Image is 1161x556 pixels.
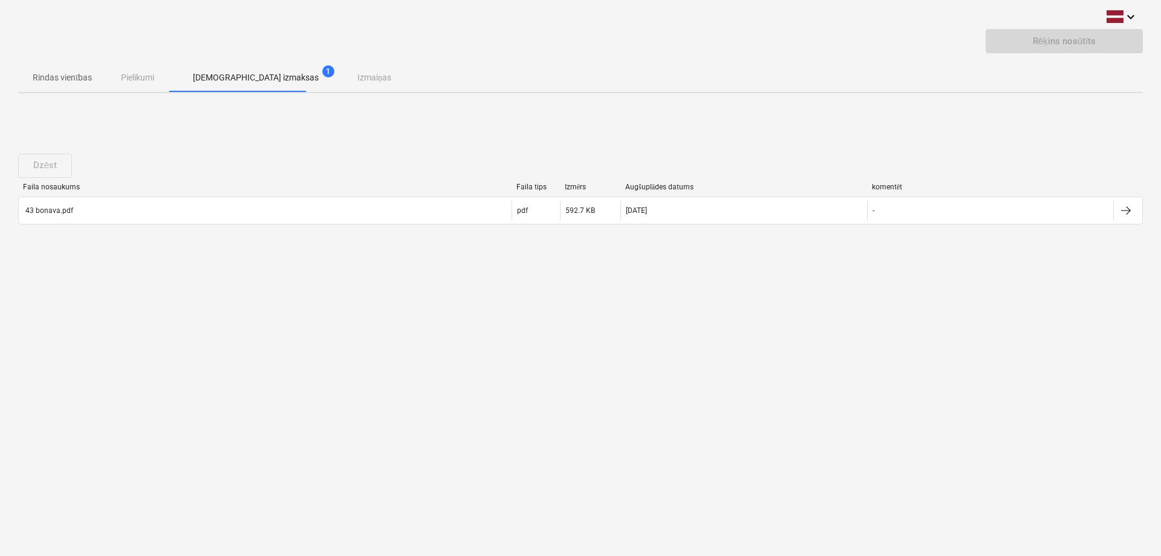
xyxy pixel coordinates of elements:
div: Faila nosaukums [23,183,507,191]
p: Rindas vienības [33,71,92,84]
div: - [873,206,874,215]
div: komentēt [872,183,1109,192]
div: 592.7 KB [565,206,595,215]
span: 1 [322,65,334,77]
i: keyboard_arrow_down [1124,10,1138,24]
div: Faila tips [516,183,555,191]
div: Augšuplādes datums [625,183,862,192]
div: Izmērs [565,183,616,192]
div: [DATE] [626,206,647,215]
div: 43 bonava.pdf [24,206,73,215]
p: [DEMOGRAPHIC_DATA] izmaksas [193,71,319,84]
div: pdf [517,206,528,215]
